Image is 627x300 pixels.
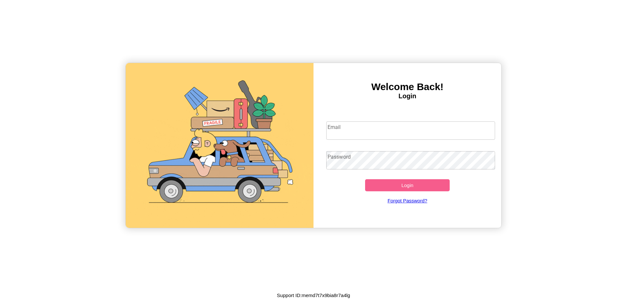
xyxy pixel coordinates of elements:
[313,81,501,92] h3: Welcome Back!
[323,191,492,210] a: Forgot Password?
[277,291,350,300] p: Support ID: memd7t7x9bia8r7a4lg
[365,179,450,191] button: Login
[126,63,313,228] img: gif
[313,92,501,100] h4: Login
